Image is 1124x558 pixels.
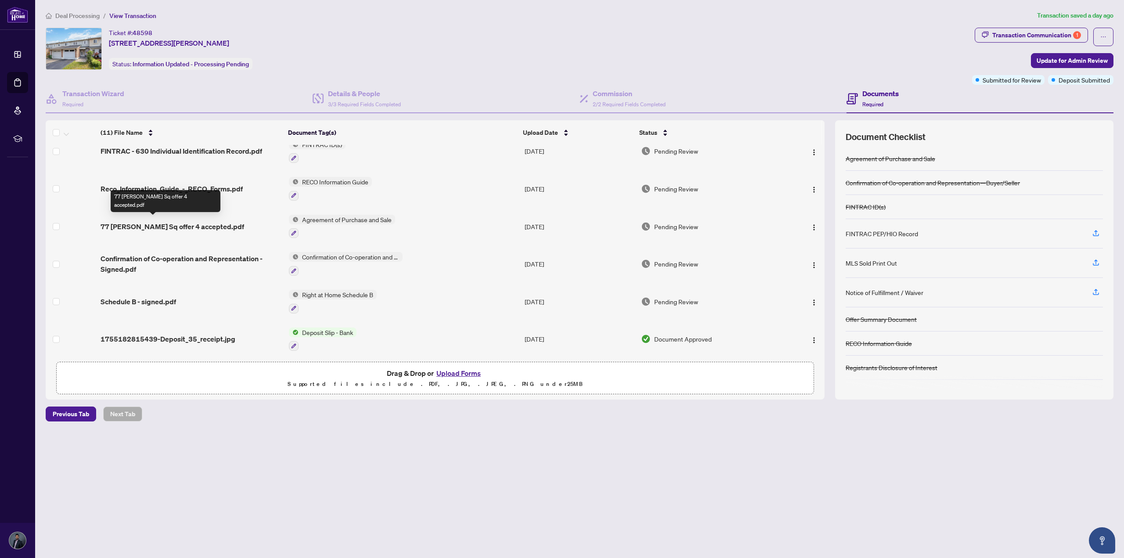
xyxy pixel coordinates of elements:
div: MLS Sold Print Out [846,258,897,268]
img: Document Status [641,297,651,306]
img: Profile Icon [9,532,26,549]
button: Open asap [1089,527,1115,554]
span: 48598 [133,29,152,37]
span: Document Checklist [846,131,926,143]
span: Pending Review [654,297,698,306]
button: Logo [807,295,821,309]
span: Required [862,101,883,108]
button: Transaction Communication1 [975,28,1088,43]
td: [DATE] [521,283,638,320]
span: Pending Review [654,259,698,269]
div: Registrants Disclosure of Interest [846,363,937,372]
span: Deal Processing [55,12,100,20]
img: Status Icon [289,290,299,299]
span: Schedule B - signed.pdf [101,296,176,307]
th: Upload Date [519,120,636,145]
span: Submitted for Review [983,75,1041,85]
span: Confirmation of Co-operation and Representation—Buyer/Seller [299,252,403,262]
span: Reco_Information_Guide_-_RECO_Forms.pdf [101,184,243,194]
span: 3/3 Required Fields Completed [328,101,401,108]
button: Status IconRECO Information Guide [289,177,372,201]
span: Agreement of Purchase and Sale [299,215,395,224]
div: 1 [1073,31,1081,39]
div: Notice of Fulfillment / Waiver [846,288,923,297]
button: Status IconDeposit Slip - Bank [289,328,357,351]
button: Status IconConfirmation of Co-operation and Representation—Buyer/Seller [289,252,403,276]
td: [DATE] [521,245,638,283]
span: Pending Review [654,184,698,194]
span: View Transaction [109,12,156,20]
img: Document Status [641,222,651,231]
span: Pending Review [654,146,698,156]
span: ellipsis [1100,34,1106,40]
span: Information Updated - Processing Pending [133,60,249,68]
p: Supported files include .PDF, .JPG, .JPEG, .PNG under 25 MB [62,379,808,389]
span: Deposit Slip - Bank [299,328,357,337]
article: Transaction saved a day ago [1037,11,1113,21]
img: Logo [811,186,818,193]
td: [DATE] [521,133,638,170]
span: 2/2 Required Fields Completed [593,101,666,108]
img: Document Status [641,259,651,269]
div: FINTRAC ID(s) [846,202,886,212]
button: Status IconFINTRAC ID(s) [289,140,346,163]
img: Document Status [641,334,651,344]
span: RECO Information Guide [299,177,372,187]
img: Logo [811,224,818,231]
button: Status IconRight at Home Schedule B [289,290,377,313]
span: Confirmation of Co-operation and Representation - Signed.pdf [101,253,282,274]
button: Logo [807,144,821,158]
button: Next Tab [103,407,142,421]
span: Drag & Drop orUpload FormsSupported files include .PDF, .JPG, .JPEG, .PNG under25MB [57,362,814,395]
span: [STREET_ADDRESS][PERSON_NAME] [109,38,229,48]
span: 77 [PERSON_NAME] Sq offer 4 accepted.pdf [101,221,244,232]
li: / [103,11,106,21]
div: Confirmation of Co-operation and Representation—Buyer/Seller [846,178,1020,187]
img: Logo [811,262,818,269]
span: (11) File Name [101,128,143,137]
img: Logo [811,337,818,344]
img: Logo [811,299,818,306]
button: Previous Tab [46,407,96,421]
img: Logo [811,149,818,156]
div: Agreement of Purchase and Sale [846,154,935,163]
button: Status IconAgreement of Purchase and Sale [289,215,395,238]
span: Required [62,101,83,108]
th: (11) File Name [97,120,285,145]
span: Document Approved [654,334,712,344]
button: Logo [807,182,821,196]
span: Status [639,128,657,137]
h4: Transaction Wizard [62,88,124,99]
td: [DATE] [521,208,638,245]
span: 1755182815439-Deposit_35_receipt.jpg [101,334,235,344]
span: Previous Tab [53,407,89,421]
span: Update for Admin Review [1037,54,1108,68]
img: IMG-E12329777_1.jpg [46,28,101,69]
button: Upload Forms [434,367,483,379]
div: RECO Information Guide [846,338,912,348]
div: Offer Summary Document [846,314,917,324]
div: Transaction Communication [992,28,1081,42]
img: Status Icon [289,328,299,337]
span: Drag & Drop or [387,367,483,379]
h4: Commission [593,88,666,99]
img: logo [7,7,28,23]
h4: Documents [862,88,899,99]
img: Status Icon [289,252,299,262]
button: Logo [807,220,821,234]
th: Status [636,120,781,145]
button: Logo [807,257,821,271]
img: Status Icon [289,177,299,187]
img: Document Status [641,184,651,194]
span: Pending Review [654,222,698,231]
span: home [46,13,52,19]
div: 77 [PERSON_NAME] Sq offer 4 accepted.pdf [111,190,220,212]
td: [DATE] [521,170,638,208]
span: Upload Date [523,128,558,137]
td: [DATE] [521,320,638,358]
span: Right at Home Schedule B [299,290,377,299]
img: Status Icon [289,215,299,224]
div: FINTRAC PEP/HIO Record [846,229,918,238]
div: Status: [109,58,252,70]
span: FINTRAC - 630 Individual Identification Record.pdf [101,146,262,156]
